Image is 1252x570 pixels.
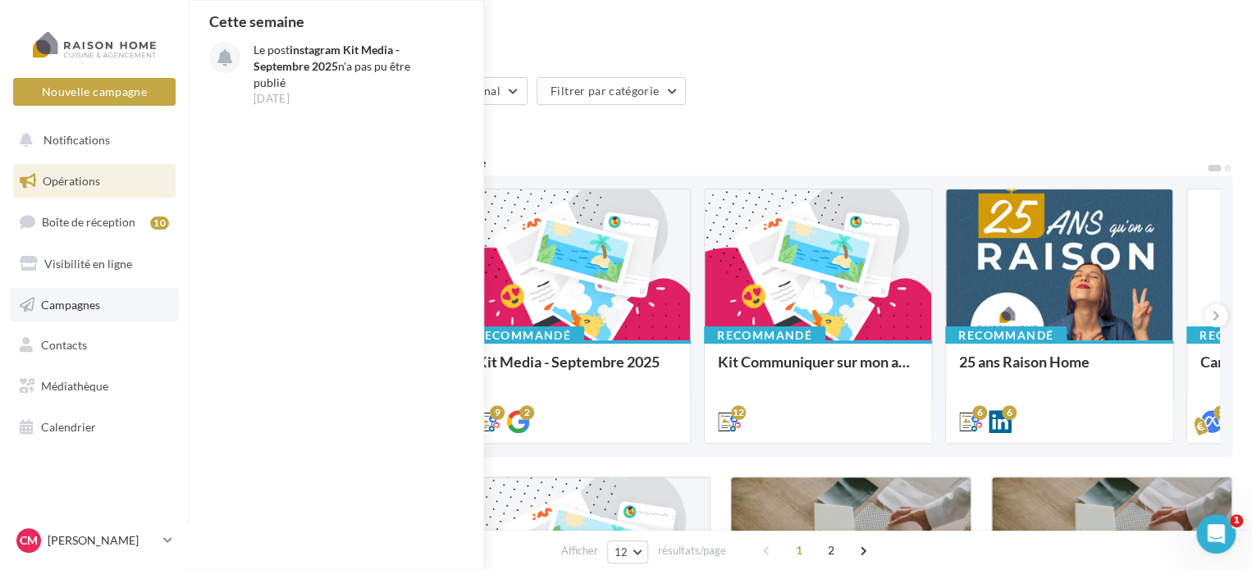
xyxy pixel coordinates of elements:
a: Médiathèque [10,369,179,404]
div: Recommandé [945,326,1067,344]
span: 2 [818,537,844,563]
div: 5 opérations recommandées par votre enseigne [208,156,1206,169]
span: Visibilité en ligne [44,257,132,271]
a: Opérations [10,164,179,198]
div: 6 [972,405,987,420]
span: Opérations [43,174,100,188]
a: CM [PERSON_NAME] [13,525,176,556]
span: Médiathèque [41,379,108,393]
a: Contacts [10,328,179,363]
div: Kit Communiquer sur mon activité [718,353,918,386]
a: Boîte de réception10 [10,204,179,239]
div: 6 [1002,405,1017,420]
div: Opérations marketing [208,26,1232,51]
div: 9 [490,405,505,420]
p: [PERSON_NAME] [48,532,157,549]
span: résultats/page [657,543,725,559]
span: Boîte de réception [42,215,135,229]
div: 25 ans Raison Home [959,353,1159,386]
button: 12 [607,540,649,563]
div: 3 [1213,405,1228,420]
span: 12 [615,545,628,559]
span: CM [20,532,38,549]
a: Campagnes [10,288,179,322]
button: Nouvelle campagne [13,78,176,106]
div: 12 [731,405,746,420]
div: 10 [150,217,169,230]
div: Recommandé [704,326,825,344]
a: Calendrier [10,410,179,445]
iframe: Intercom live chat [1196,514,1236,554]
span: Campagnes [41,297,100,311]
span: Notifications [43,133,110,147]
span: 1 [786,537,812,563]
a: Visibilité en ligne [10,247,179,281]
span: 1 [1230,514,1243,527]
div: Recommandé [463,326,584,344]
span: Afficher [561,543,598,559]
span: Calendrier [41,420,96,434]
div: Kit Media - Septembre 2025 [477,353,677,386]
button: Filtrer par catégorie [537,77,686,105]
button: Notifications [10,123,172,157]
span: Contacts [41,338,87,352]
div: 2 [519,405,534,420]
